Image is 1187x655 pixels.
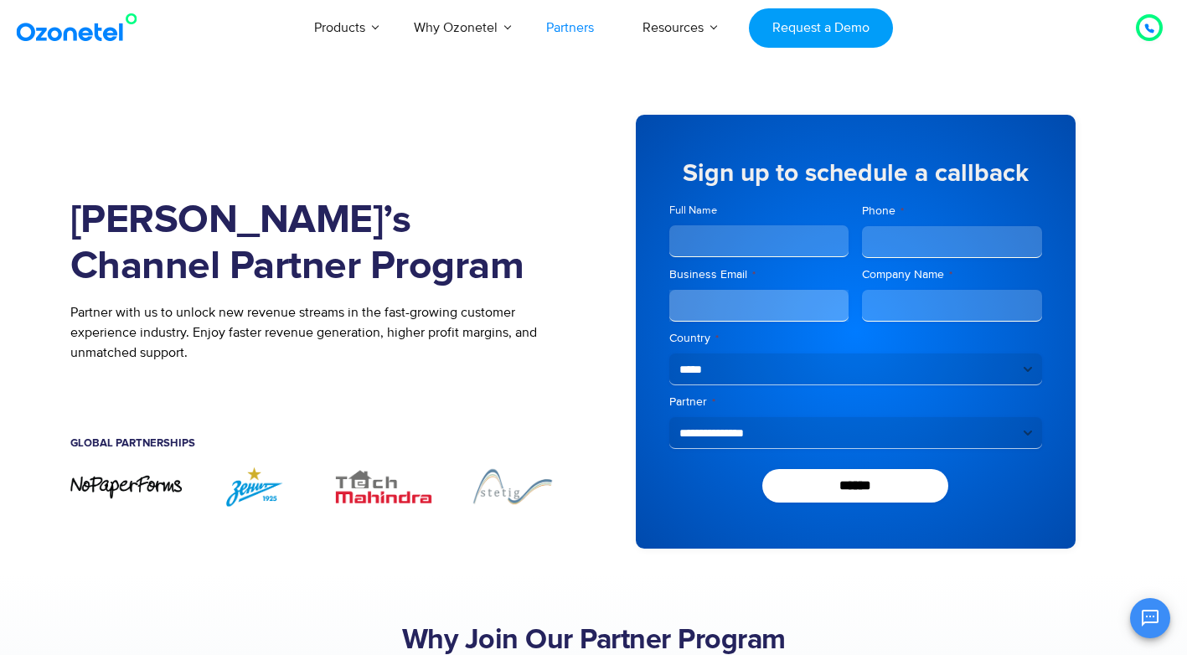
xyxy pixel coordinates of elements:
h5: Global Partnerships [70,438,569,449]
img: Stetig [457,466,569,507]
div: 4 / 7 [457,466,569,507]
div: 2 / 7 [199,466,311,507]
label: Country [669,330,1042,347]
div: Image Carousel [70,466,569,507]
p: Partner with us to unlock new revenue streams in the fast-growing customer experience industry. E... [70,302,569,363]
label: Business Email [669,266,849,283]
button: Open chat [1130,598,1170,638]
label: Full Name [669,203,849,219]
label: Partner [669,394,1042,410]
h5: Sign up to schedule a callback [669,161,1042,186]
a: Request a Demo [749,8,892,48]
div: 3 / 7 [328,466,440,507]
label: Company Name [862,266,1042,283]
img: nopaperforms [70,474,183,500]
img: TechMahindra [328,466,440,507]
h1: [PERSON_NAME]’s Channel Partner Program [70,198,569,290]
div: 1 / 7 [70,474,183,500]
img: ZENIT [199,466,311,507]
label: Phone [862,203,1042,219]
